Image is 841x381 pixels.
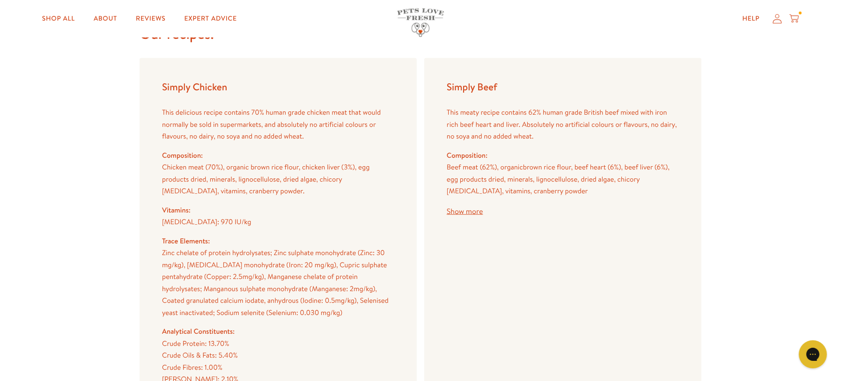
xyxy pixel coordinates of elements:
img: Pets Love Fresh [397,8,444,37]
button: Show more [447,208,483,215]
a: Expert Advice [177,9,244,28]
h4: Composition: [447,149,679,161]
li: Crude Fibres: 1.00% [162,361,394,374]
p: This delicious recipe contains 70% human grade chicken meat that would normally be sold in superm... [162,106,394,142]
a: Help [735,9,767,28]
h4: Simply Chicken [162,81,394,93]
a: Reviews [128,9,173,28]
p: Chicken meat (70%), organic brown rice flour, chicken liver (3%), egg products dried, minerals, l... [162,161,394,197]
h4: Simply Beef [447,81,679,93]
h3: Our recipes: [140,25,701,43]
span: Beef meat (62%), organic brown rice flour, beef heart (6%), beef liver (6%), egg products dried, ... [447,162,670,196]
iframe: Gorgias live chat messenger [794,337,832,372]
h4: Trace Elements: [162,235,394,247]
h4: Vitamins: [162,204,394,216]
li: Crude Protein: 13.70% [162,337,394,350]
li: Crude Oils & Fats: 5.40% [162,349,394,361]
h4: Analytical Constituents: [162,325,394,337]
h4: Composition: [162,149,394,161]
p: This meaty recipe contains 62% human grade British beef mixed with iron rich beef heart and liver... [447,106,679,142]
a: Shop All [35,9,82,28]
a: About [86,9,125,28]
p: [MEDICAL_DATA]: 970 IU/kg [162,216,394,228]
p: Zinc chelate of protein hydrolysates; Zinc sulphate monohydrate (Zinc: 30 mg/kg), [MEDICAL_DATA] ... [162,247,394,318]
